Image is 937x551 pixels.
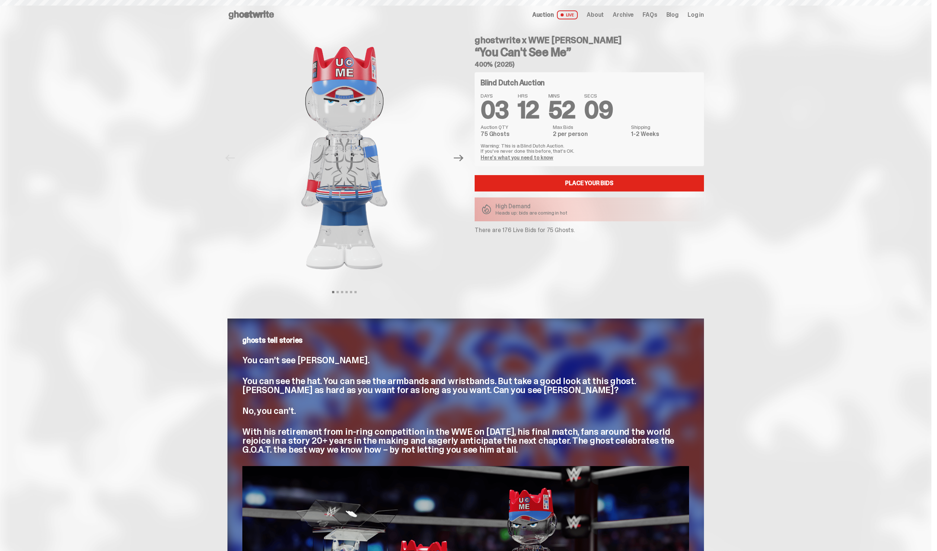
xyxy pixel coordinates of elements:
[332,291,334,293] button: View slide 1
[475,175,704,191] a: Place your Bids
[584,95,613,126] span: 09
[613,12,634,18] a: Archive
[481,143,698,153] p: Warning: This is a Blind Dutch Auction. If you’ve never done this before, that’s OK.
[475,61,704,68] h5: 400% (2025)
[481,95,509,126] span: 03
[242,354,369,366] span: You can’t see [PERSON_NAME].
[495,210,567,215] p: Heads up: bids are coming in hot
[345,291,348,293] button: View slide 4
[481,154,553,161] a: Here's what you need to know
[481,79,545,86] h4: Blind Dutch Auction
[643,12,657,18] a: FAQs
[553,124,627,130] dt: Max Bids
[475,46,704,58] h3: “You Can't See Me”
[242,426,674,455] span: With his retirement from in-ring competition in the WWE on [DATE], his final match, fans around t...
[341,291,343,293] button: View slide 3
[475,227,704,233] p: There are 176 Live Bids for 75 Ghosts.
[481,131,548,137] dd: 75 Ghosts
[584,93,613,98] span: SECS
[495,203,567,209] p: High Demand
[518,93,539,98] span: HRS
[548,93,576,98] span: MINS
[481,124,548,130] dt: Auction QTY
[688,12,704,18] a: Log in
[631,131,698,137] dd: 1-2 Weeks
[587,12,604,18] a: About
[354,291,357,293] button: View slide 6
[337,291,339,293] button: View slide 2
[631,124,698,130] dt: Shipping
[450,150,467,166] button: Next
[553,131,627,137] dd: 2 per person
[242,336,689,344] p: ghosts tell stories
[242,375,636,396] span: You can see the hat. You can see the armbands and wristbands. But take a good look at this ghost....
[557,10,578,19] span: LIVE
[350,291,352,293] button: View slide 5
[518,95,539,126] span: 12
[242,30,447,286] img: John_Cena_Hero_1.png
[481,93,509,98] span: DAYS
[548,95,576,126] span: 52
[475,36,704,45] h4: ghostwrite x WWE [PERSON_NAME]
[532,12,554,18] span: Auction
[666,12,679,18] a: Blog
[242,405,296,417] span: No, you can’t.
[532,10,578,19] a: Auction LIVE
